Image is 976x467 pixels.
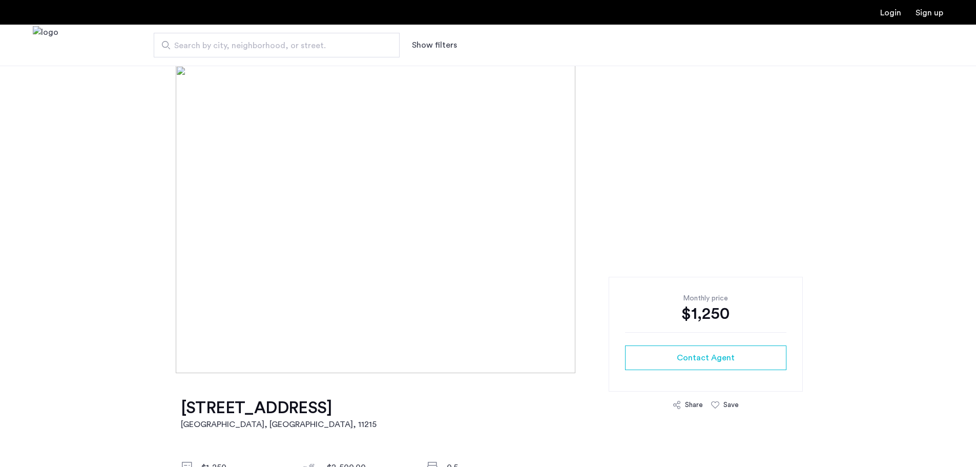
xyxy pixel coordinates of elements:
[181,398,377,431] a: [STREET_ADDRESS][GEOGRAPHIC_DATA], [GEOGRAPHIC_DATA], 11215
[677,352,735,364] span: Contact Agent
[33,26,58,65] img: logo
[181,398,377,418] h1: [STREET_ADDRESS]
[154,33,400,57] input: Apartment Search
[33,26,58,65] a: Cazamio Logo
[176,66,800,373] img: [object%20Object]
[723,400,739,410] div: Save
[625,346,786,370] button: button
[625,303,786,324] div: $1,250
[412,39,457,51] button: Show or hide filters
[181,418,377,431] h2: [GEOGRAPHIC_DATA], [GEOGRAPHIC_DATA] , 11215
[685,400,703,410] div: Share
[880,9,901,17] a: Login
[916,9,943,17] a: Registration
[625,293,786,303] div: Monthly price
[174,39,371,52] span: Search by city, neighborhood, or street.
